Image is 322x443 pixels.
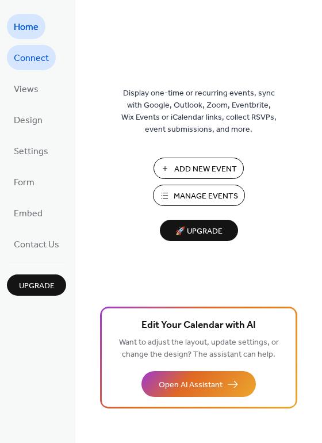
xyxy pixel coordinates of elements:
[159,379,223,391] span: Open AI Assistant
[160,220,238,241] button: 🚀 Upgrade
[121,87,277,136] span: Display one-time or recurring events, sync with Google, Outlook, Zoom, Eventbrite, Wix Events or ...
[7,107,49,132] a: Design
[174,190,238,203] span: Manage Events
[7,169,41,194] a: Form
[141,318,256,334] span: Edit Your Calendar with AI
[7,274,66,296] button: Upgrade
[7,200,49,226] a: Embed
[14,112,43,130] span: Design
[174,163,237,175] span: Add New Event
[14,49,49,68] span: Connect
[14,205,43,223] span: Embed
[7,138,55,163] a: Settings
[153,185,245,206] button: Manage Events
[14,143,48,161] span: Settings
[7,231,66,257] a: Contact Us
[141,371,256,397] button: Open AI Assistant
[14,236,59,254] span: Contact Us
[167,224,231,239] span: 🚀 Upgrade
[7,14,45,39] a: Home
[19,280,55,292] span: Upgrade
[154,158,244,179] button: Add New Event
[7,45,56,70] a: Connect
[7,76,45,101] a: Views
[14,174,34,192] span: Form
[119,335,279,362] span: Want to adjust the layout, update settings, or change the design? The assistant can help.
[14,18,39,37] span: Home
[14,81,39,99] span: Views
